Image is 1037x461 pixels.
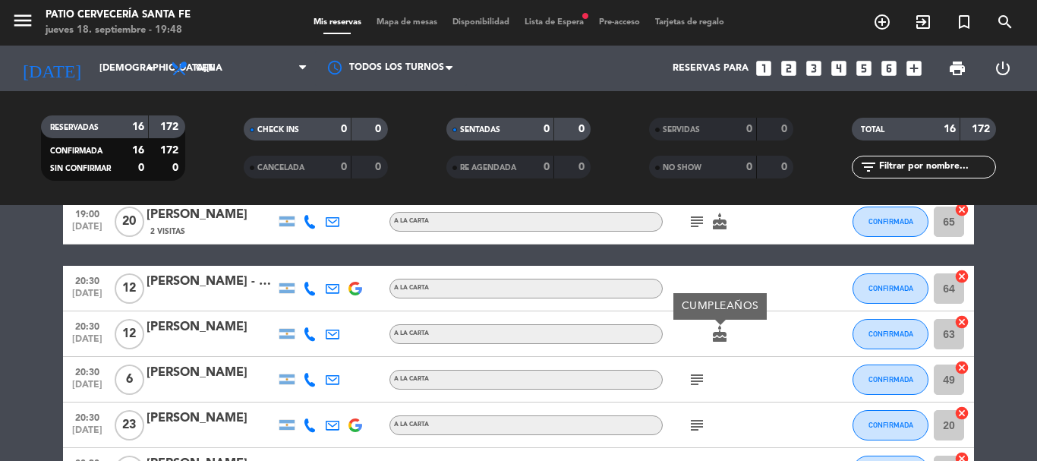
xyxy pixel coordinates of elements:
[375,124,384,134] strong: 0
[132,145,144,156] strong: 16
[663,126,700,134] span: SERVIDAS
[868,421,913,429] span: CONFIRMADA
[150,226,185,238] span: 2 Visitas
[257,164,304,172] span: CANCELADA
[853,410,928,440] button: CONFIRMADA
[578,162,588,172] strong: 0
[375,162,384,172] strong: 0
[147,272,276,292] div: [PERSON_NAME] - Regional
[115,365,144,395] span: 6
[115,207,144,237] span: 20
[115,273,144,304] span: 12
[859,158,878,176] i: filter_list
[115,319,144,349] span: 12
[853,207,928,237] button: CONFIRMADA
[711,213,729,231] i: cake
[996,13,1014,31] i: search
[11,9,34,37] button: menu
[904,58,924,78] i: add_box
[754,58,774,78] i: looks_one
[196,63,222,74] span: Cena
[394,218,429,224] span: A LA CARTA
[68,204,106,222] span: 19:00
[746,162,752,172] strong: 0
[955,13,973,31] i: turned_in_not
[68,222,106,239] span: [DATE]
[306,18,369,27] span: Mis reservas
[688,213,706,231] i: subject
[914,13,932,31] i: exit_to_app
[868,375,913,384] span: CONFIRMADA
[394,376,429,382] span: A LA CARTA
[779,58,799,78] i: looks_two
[46,8,191,23] div: Patio Cervecería Santa Fe
[578,124,588,134] strong: 0
[68,380,106,397] span: [DATE]
[460,126,500,134] span: SENTADAS
[948,59,966,77] span: print
[147,317,276,337] div: [PERSON_NAME]
[781,162,790,172] strong: 0
[954,202,969,217] i: cancel
[141,59,159,77] i: arrow_drop_down
[172,163,181,173] strong: 0
[878,159,995,175] input: Filtrar por nombre...
[861,126,884,134] span: TOTAL
[147,205,276,225] div: [PERSON_NAME]
[591,18,648,27] span: Pre-acceso
[147,409,276,428] div: [PERSON_NAME]
[781,124,790,134] strong: 0
[68,289,106,306] span: [DATE]
[68,317,106,334] span: 20:30
[804,58,824,78] i: looks_3
[348,282,362,295] img: google-logo.png
[854,58,874,78] i: looks_5
[394,330,429,336] span: A LA CARTA
[50,165,111,172] span: SIN CONFIRMAR
[68,271,106,289] span: 20:30
[688,416,706,434] i: subject
[868,217,913,226] span: CONFIRMADA
[994,59,1012,77] i: power_settings_new
[147,363,276,383] div: [PERSON_NAME]
[853,319,928,349] button: CONFIRMADA
[746,124,752,134] strong: 0
[138,163,144,173] strong: 0
[972,124,993,134] strong: 172
[160,122,181,132] strong: 172
[673,63,749,74] span: Reservas para
[517,18,591,27] span: Lista de Espera
[673,293,767,320] div: CUMPLEAÑOS
[688,371,706,389] i: subject
[581,11,590,21] span: fiber_manual_record
[663,164,701,172] span: NO SHOW
[445,18,517,27] span: Disponibilidad
[394,422,429,428] span: A LA CARTA
[46,23,191,38] div: jueves 18. septiembre - 19:48
[544,124,550,134] strong: 0
[115,410,144,440] span: 23
[132,122,144,132] strong: 16
[11,9,34,32] i: menu
[369,18,445,27] span: Mapa de mesas
[341,162,347,172] strong: 0
[544,162,550,172] strong: 0
[68,362,106,380] span: 20:30
[954,314,969,330] i: cancel
[460,164,516,172] span: RE AGENDADA
[954,360,969,375] i: cancel
[853,365,928,395] button: CONFIRMADA
[257,126,299,134] span: CHECK INS
[394,285,429,291] span: A LA CARTA
[68,408,106,425] span: 20:30
[954,406,969,421] i: cancel
[868,284,913,292] span: CONFIRMADA
[68,425,106,443] span: [DATE]
[68,334,106,352] span: [DATE]
[11,52,92,85] i: [DATE]
[348,418,362,432] img: google-logo.png
[160,145,181,156] strong: 172
[50,124,99,131] span: RESERVADAS
[648,18,732,27] span: Tarjetas de regalo
[341,124,347,134] strong: 0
